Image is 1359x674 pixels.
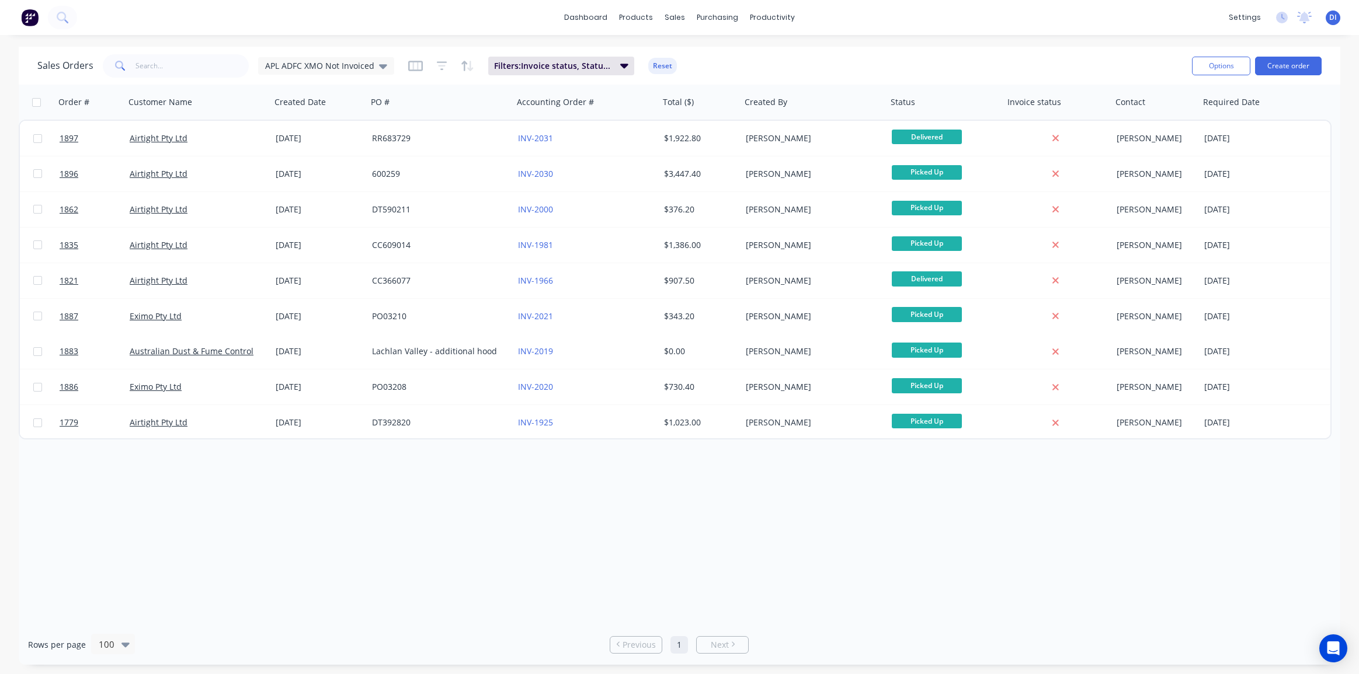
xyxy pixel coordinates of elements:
a: Airtight Pty Ltd [130,204,187,215]
div: [PERSON_NAME] [1117,239,1191,251]
div: Order # [58,96,89,108]
a: Previous page [610,639,662,651]
div: $343.20 [664,310,733,322]
a: 1897 [60,121,130,156]
button: Reset [648,58,677,74]
div: settings [1223,9,1267,26]
div: $0.00 [664,345,733,357]
div: Required Date [1203,96,1260,108]
span: Delivered [892,271,962,286]
div: $1,922.80 [664,132,733,144]
div: [DATE] [1204,275,1297,287]
div: [DATE] [276,275,363,287]
span: Rows per page [28,639,86,651]
div: [PERSON_NAME] [1117,417,1191,428]
a: 1887 [60,299,130,334]
a: INV-2030 [518,168,553,179]
div: [DATE] [1204,381,1297,393]
span: 1897 [60,132,78,144]
div: [DATE] [276,204,363,215]
div: sales [659,9,691,26]
div: [DATE] [276,345,363,357]
img: Factory [21,9,39,26]
div: [DATE] [1204,204,1297,215]
div: CC609014 [372,239,502,251]
a: INV-1966 [518,275,553,286]
button: Create order [1255,57,1322,75]
div: [DATE] [1204,310,1297,322]
span: Picked Up [892,236,962,251]
div: DT590211 [372,204,502,215]
div: $376.20 [664,204,733,215]
div: Invoice status [1007,96,1061,108]
span: 1886 [60,381,78,393]
a: 1883 [60,334,130,369]
a: 1896 [60,156,130,191]
span: 1862 [60,204,78,215]
a: INV-2021 [518,310,553,322]
ul: Pagination [605,636,753,654]
div: purchasing [691,9,744,26]
div: [DATE] [1204,345,1297,357]
div: Lachlan Valley - additional hood [372,345,502,357]
h1: Sales Orders [37,60,93,71]
a: INV-1925 [518,417,553,428]
span: Picked Up [892,165,962,180]
div: products [613,9,659,26]
div: DT392820 [372,417,502,428]
div: [PERSON_NAME] [1117,168,1191,180]
div: [DATE] [276,168,363,180]
a: Airtight Pty Ltd [130,239,187,250]
div: productivity [744,9,801,26]
div: [DATE] [276,132,363,144]
input: Search... [135,54,249,78]
div: $907.50 [664,275,733,287]
span: 1896 [60,168,78,180]
div: PO03208 [372,381,502,393]
div: [PERSON_NAME] [746,345,875,357]
a: INV-2020 [518,381,553,392]
div: $1,023.00 [664,417,733,428]
span: Previous [623,639,656,651]
a: Next page [697,639,748,651]
div: $3,447.40 [664,168,733,180]
div: [PERSON_NAME] [1117,132,1191,144]
a: Page 1 is your current page [670,636,688,654]
a: Airtight Pty Ltd [130,168,187,179]
div: [PERSON_NAME] [746,168,875,180]
a: 1835 [60,228,130,263]
div: Created By [745,96,787,108]
div: [DATE] [276,417,363,428]
div: [PERSON_NAME] [1117,310,1191,322]
div: RR683729 [372,132,502,144]
div: Created Date [274,96,326,108]
div: [DATE] [276,310,363,322]
span: APL ADFC XMO Not Invoiced [265,60,374,72]
button: Filters:Invoice status, Status, Customer Name [488,57,634,75]
div: 600259 [372,168,502,180]
a: Airtight Pty Ltd [130,275,187,286]
div: PO03210 [372,310,502,322]
span: 1883 [60,345,78,357]
span: 1835 [60,239,78,251]
span: Picked Up [892,201,962,215]
span: Picked Up [892,414,962,428]
div: [PERSON_NAME] [746,381,875,393]
div: [DATE] [1204,168,1297,180]
a: Eximo Pty Ltd [130,310,182,322]
div: [PERSON_NAME] [746,132,875,144]
div: CC366077 [372,275,502,287]
div: $1,386.00 [664,239,733,251]
a: Airtight Pty Ltd [130,417,187,428]
span: 1887 [60,310,78,322]
a: INV-2019 [518,345,553,357]
div: Customer Name [128,96,192,108]
a: Australian Dust & Fume Control [130,345,253,357]
div: Contact [1115,96,1145,108]
div: Total ($) [663,96,694,108]
span: 1779 [60,417,78,428]
a: 1821 [60,263,130,298]
a: INV-1981 [518,239,553,250]
div: [PERSON_NAME] [746,417,875,428]
div: [PERSON_NAME] [746,204,875,215]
